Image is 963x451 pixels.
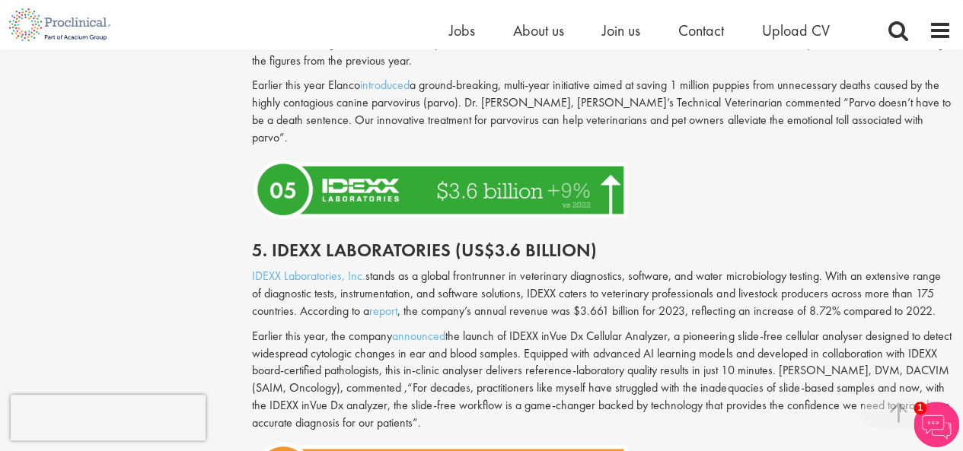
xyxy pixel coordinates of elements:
[369,303,397,319] a: report
[392,328,445,344] a: announced
[11,395,206,440] iframe: reCAPTCHA
[252,268,365,284] a: IDEXX Laboratories, Inc.
[762,21,830,40] a: Upload CV
[252,77,952,146] p: Earlier this year Elanco a ground-breaking, multi-year initiative aimed at saving 1 million puppi...
[513,21,564,40] a: About us
[449,21,475,40] a: Jobs
[252,268,952,320] p: stands as a global frontrunner in veterinary diagnostics, software, and water microbiology testin...
[602,21,640,40] a: Join us
[360,77,410,93] a: introduced
[678,21,724,40] a: Contact
[252,240,952,260] h2: 5. Idexx Laboratories (US$3.6 billion)
[252,328,952,432] p: Earlier this year, the company the launch of IDEXX inVue Dx Cellular Analyzer, a pioneering slide...
[914,402,926,414] span: 1
[914,402,959,447] img: Chatbot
